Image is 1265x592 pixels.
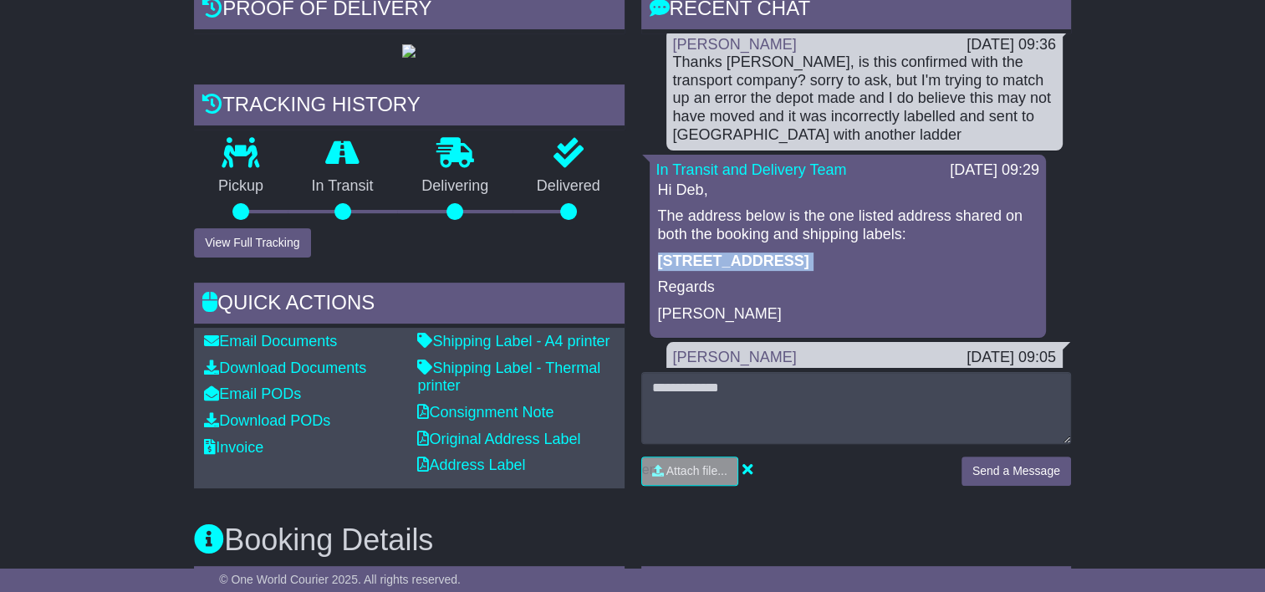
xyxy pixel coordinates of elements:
p: Regards [658,278,1038,297]
a: Shipping Label - Thermal printer [417,360,600,395]
p: The address below is the one listed address shared on both the booking and shipping labels: [658,207,1038,243]
div: Thanks [PERSON_NAME], is this confirmed with the transport company? sorry to ask, but I'm trying ... [673,54,1056,144]
p: Hi Deb, [658,181,1038,200]
button: Send a Message [962,457,1071,486]
a: Email PODs [204,385,301,402]
div: Quick Actions [194,283,624,328]
div: [DATE] 09:05 [967,349,1056,367]
p: In Transit [288,177,398,196]
img: GetPodImage [402,44,416,58]
a: [PERSON_NAME] [673,36,797,53]
a: Email Documents [204,333,337,350]
a: Download PODs [204,412,330,429]
div: [DATE] 09:29 [950,161,1039,180]
a: In Transit and Delivery Team [656,161,847,178]
p: [PERSON_NAME] [658,305,1038,324]
div: Hi Team Can you please check the final delivery address for this order as I believe it may have b... [673,367,1056,457]
p: Pickup [194,177,288,196]
a: Download Documents [204,360,366,376]
button: View Full Tracking [194,228,310,258]
h3: Booking Details [194,523,1071,557]
p: Delivered [513,177,625,196]
a: Shipping Label - A4 printer [417,333,610,350]
a: Consignment Note [417,404,553,421]
p: Delivering [397,177,513,196]
div: Tracking history [194,84,624,130]
strong: [STREET_ADDRESS] [658,253,809,269]
a: Original Address Label [417,431,580,447]
a: [PERSON_NAME] [673,349,797,365]
div: [DATE] 09:36 [967,36,1056,54]
a: Address Label [417,457,525,473]
span: © One World Courier 2025. All rights reserved. [219,573,461,586]
a: Invoice [204,439,263,456]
